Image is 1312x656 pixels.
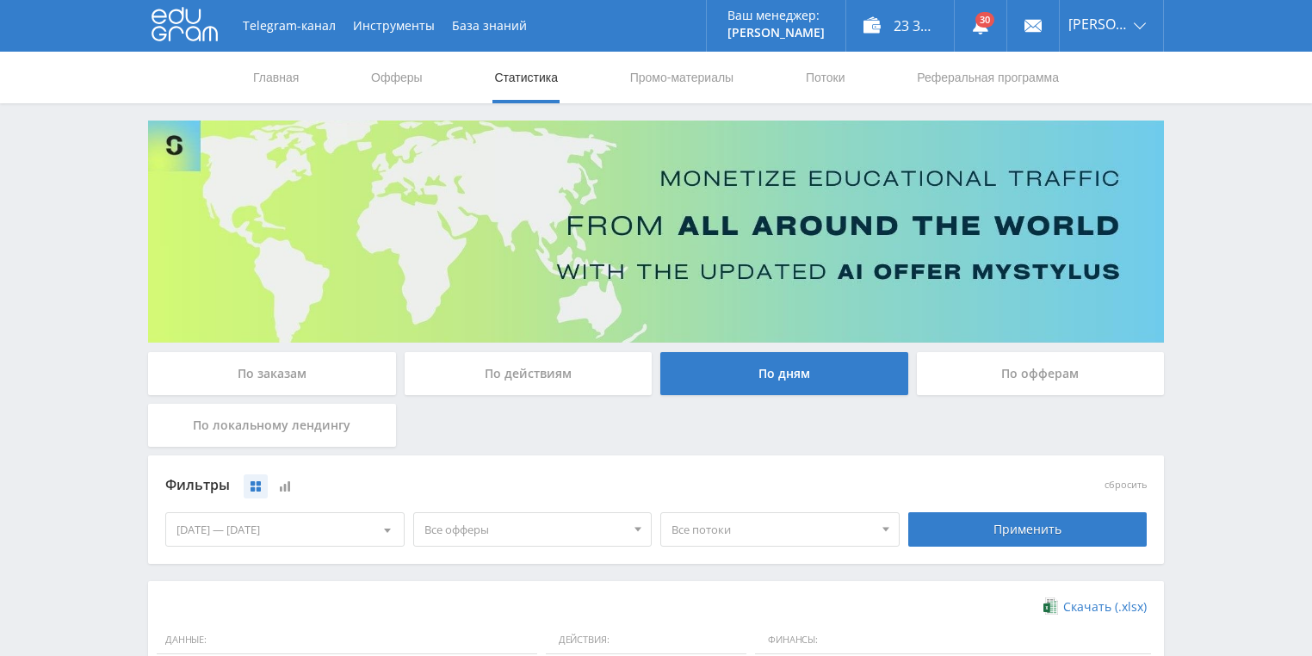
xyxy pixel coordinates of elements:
[915,52,1061,103] a: Реферальная программа
[251,52,300,103] a: Главная
[424,513,626,546] span: Все офферы
[405,352,653,395] div: По действиям
[628,52,735,103] a: Промо-материалы
[165,473,900,498] div: Фильтры
[148,404,396,447] div: По локальному лендингу
[148,352,396,395] div: По заказам
[1043,597,1058,615] img: xlsx
[148,121,1164,343] img: Banner
[727,26,825,40] p: [PERSON_NAME]
[1105,480,1147,491] button: сбросить
[727,9,825,22] p: Ваш менеджер:
[917,352,1165,395] div: По офферам
[492,52,560,103] a: Статистика
[908,512,1148,547] div: Применить
[157,626,537,655] span: Данные:
[671,513,873,546] span: Все потоки
[804,52,847,103] a: Потоки
[755,626,1151,655] span: Финансы:
[166,513,404,546] div: [DATE] — [DATE]
[1043,598,1147,616] a: Скачать (.xlsx)
[1068,17,1129,31] span: [PERSON_NAME]
[546,626,746,655] span: Действия:
[660,352,908,395] div: По дням
[369,52,424,103] a: Офферы
[1063,600,1147,614] span: Скачать (.xlsx)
